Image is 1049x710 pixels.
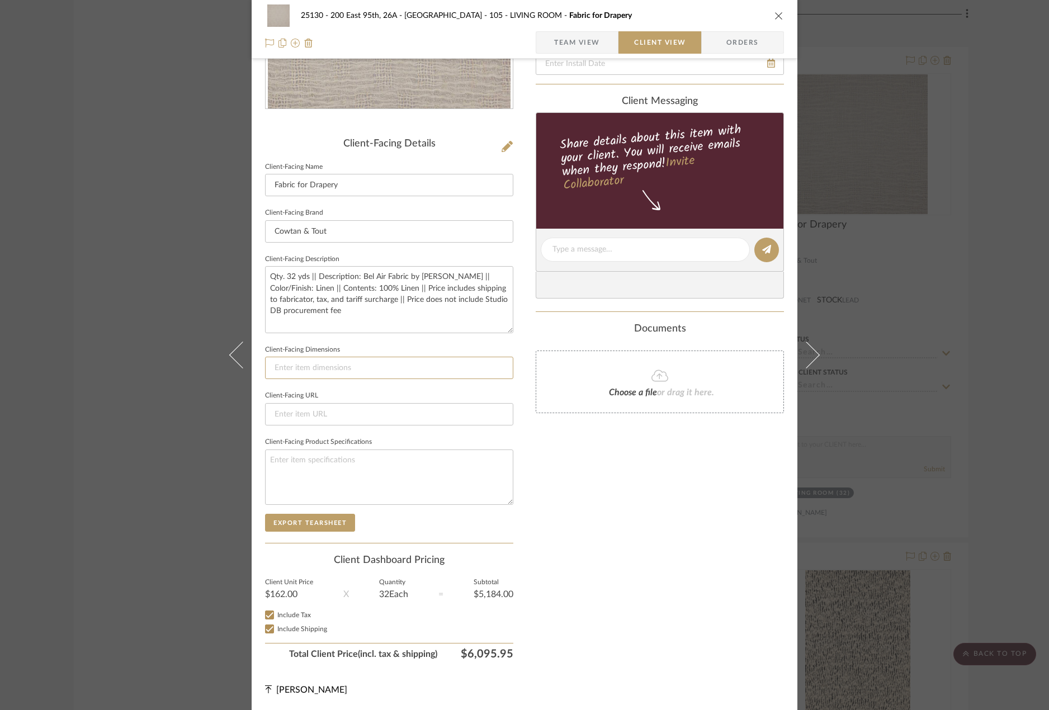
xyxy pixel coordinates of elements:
div: 32 Each [379,590,408,599]
span: Client View [634,31,686,54]
button: close [774,11,784,21]
label: Quantity [379,580,408,585]
span: Choose a file [609,388,657,397]
label: Client-Facing Name [265,164,323,170]
label: Client Unit Price [265,580,313,585]
input: Enter item dimensions [265,357,513,379]
div: $5,184.00 [474,590,513,599]
span: Total Client Price [265,647,437,661]
img: Remove from project [304,39,313,48]
div: $162.00 [265,590,313,599]
label: Subtotal [474,580,513,585]
span: Include Tax [277,612,311,618]
div: Client Dashboard Pricing [265,555,513,567]
input: Enter item URL [265,403,513,425]
span: Include Shipping [277,626,327,632]
button: Export Tearsheet [265,514,355,532]
label: Client-Facing Brand [265,210,323,216]
div: X [343,588,349,601]
input: Enter Client-Facing Item Name [265,174,513,196]
div: Client-Facing Details [265,138,513,150]
span: Fabric for Drapery [569,12,632,20]
label: Client-Facing Product Specifications [265,439,372,445]
span: Team View [554,31,600,54]
span: $6,095.95 [437,647,513,661]
div: Documents [536,323,784,335]
span: 25130 - 200 East 95th, 26A - [GEOGRAPHIC_DATA] [301,12,489,20]
span: or drag it here. [657,388,714,397]
div: Share details about this item with your client. You will receive emails when they respond! [535,120,786,195]
input: Enter Install Date [536,53,784,75]
label: Client-Facing Description [265,257,339,262]
span: 105 - LIVING ROOM [489,12,569,20]
span: (incl. tax & shipping) [358,647,437,661]
input: Enter Client-Facing Brand [265,220,513,243]
img: b66d8bc0-80b1-424e-9a72-6fc644b8710c_48x40.jpg [265,4,292,27]
div: client Messaging [536,96,784,108]
div: = [438,588,443,601]
span: Orders [714,31,771,54]
span: [PERSON_NAME] [276,685,347,694]
label: Client-Facing Dimensions [265,347,340,353]
label: Client-Facing URL [265,393,318,399]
